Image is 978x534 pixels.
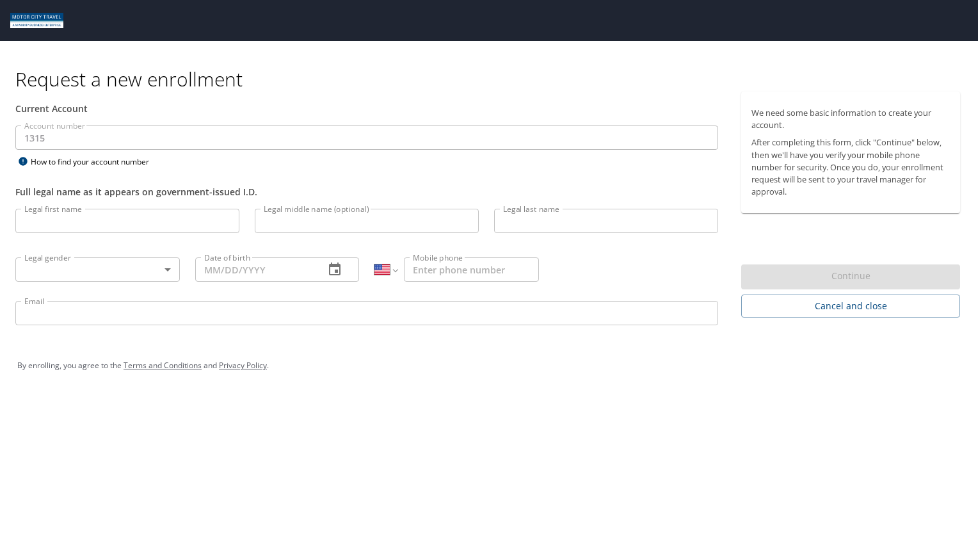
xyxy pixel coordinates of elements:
[751,298,950,314] span: Cancel and close
[751,136,950,198] p: After completing this form, click "Continue" below, then we'll have you verify your mobile phone ...
[15,154,175,170] div: How to find your account number
[195,257,315,282] input: MM/DD/YYYY
[219,360,267,371] a: Privacy Policy
[124,360,202,371] a: Terms and Conditions
[15,257,180,282] div: ​
[15,185,718,198] div: Full legal name as it appears on government-issued I.D.
[17,350,961,382] div: By enrolling, you agree to the and .
[404,257,539,282] input: Enter phone number
[10,13,63,28] img: Motor City logo
[751,107,950,131] p: We need some basic information to create your account.
[15,102,718,115] div: Current Account
[15,67,970,92] h1: Request a new enrollment
[741,295,960,318] button: Cancel and close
